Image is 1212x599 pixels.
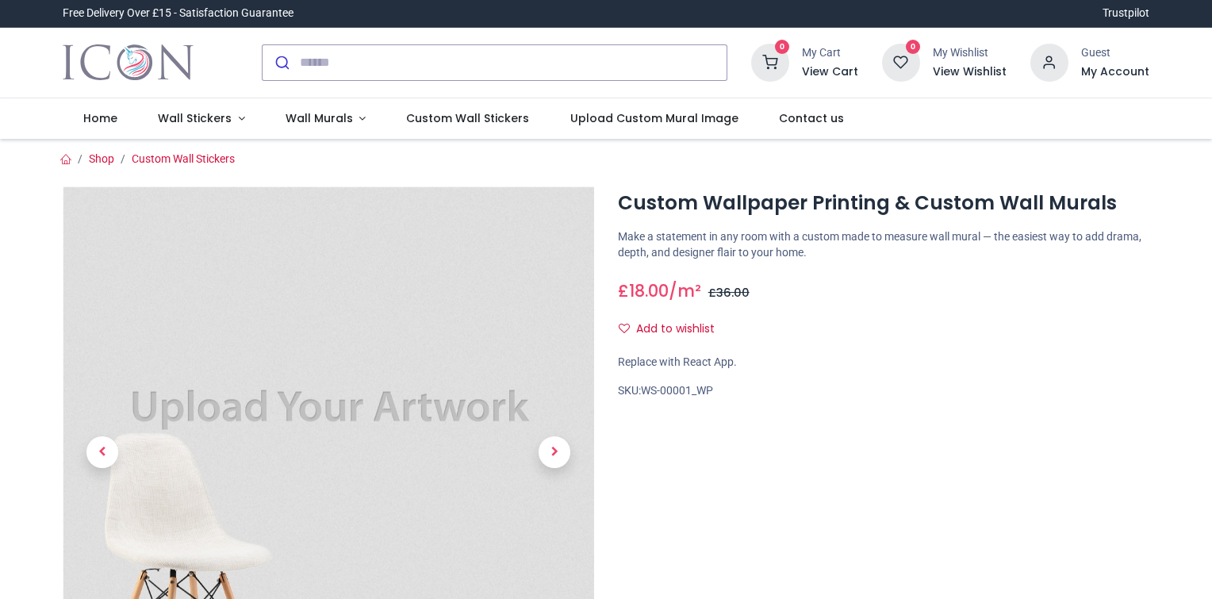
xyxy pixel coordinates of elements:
[286,110,353,126] span: Wall Murals
[86,436,118,468] span: Previous
[406,110,529,126] span: Custom Wall Stickers
[618,355,1149,371] div: Replace with React App.
[263,45,300,80] button: Submit
[716,285,750,301] span: 36.00
[539,436,570,468] span: Next
[63,6,293,21] div: Free Delivery Over £15 - Satisfaction Guarantee
[570,110,738,126] span: Upload Custom Mural Image
[802,64,858,80] a: View Cart
[89,152,114,165] a: Shop
[1081,64,1149,80] a: My Account
[618,279,669,302] span: £
[882,55,920,67] a: 0
[751,55,789,67] a: 0
[618,229,1149,260] p: Make a statement in any room with a custom made to measure wall mural — the easiest way to add dr...
[132,152,235,165] a: Custom Wall Stickers
[1081,45,1149,61] div: Guest
[158,110,232,126] span: Wall Stickers
[779,110,844,126] span: Contact us
[618,316,728,343] button: Add to wishlistAdd to wishlist
[906,40,921,55] sup: 0
[63,40,194,85] img: Icon Wall Stickers
[265,98,386,140] a: Wall Murals
[618,190,1149,217] h1: Custom Wallpaper Printing & Custom Wall Murals
[629,279,669,302] span: 18.00
[933,45,1007,61] div: My Wishlist
[619,323,630,334] i: Add to wishlist
[802,45,858,61] div: My Cart
[83,110,117,126] span: Home
[1103,6,1149,21] a: Trustpilot
[933,64,1007,80] a: View Wishlist
[641,384,713,397] span: WS-00001_WP
[775,40,790,55] sup: 0
[63,40,194,85] a: Logo of Icon Wall Stickers
[669,279,701,302] span: /m²
[137,98,265,140] a: Wall Stickers
[708,285,750,301] span: £
[618,383,1149,399] div: SKU:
